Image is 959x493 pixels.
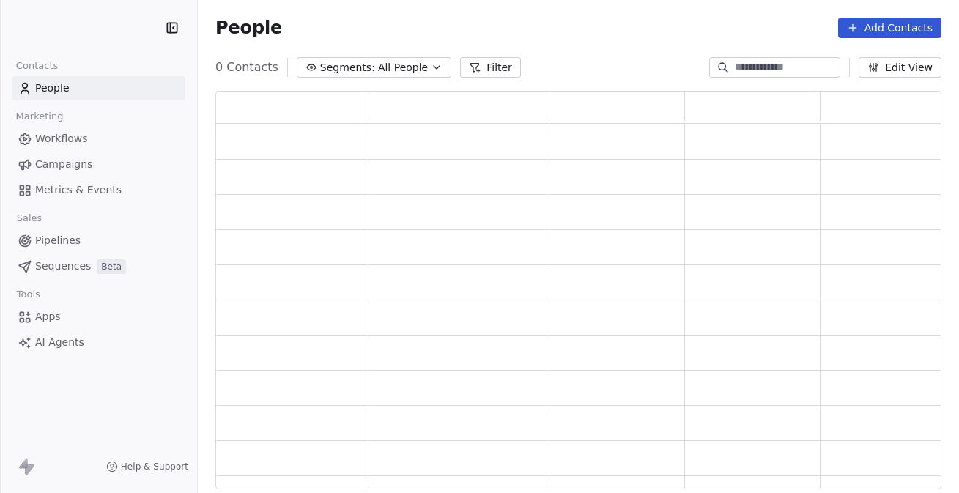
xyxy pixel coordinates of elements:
[460,57,521,78] button: Filter
[35,259,91,274] span: Sequences
[320,60,375,75] span: Segments:
[216,124,956,490] div: grid
[12,305,185,329] a: Apps
[12,178,185,202] a: Metrics & Events
[215,17,282,39] span: People
[35,233,81,248] span: Pipelines
[35,81,70,96] span: People
[35,335,84,350] span: AI Agents
[35,157,92,172] span: Campaigns
[35,182,122,198] span: Metrics & Events
[10,207,48,229] span: Sales
[12,330,185,355] a: AI Agents
[378,60,428,75] span: All People
[12,76,185,100] a: People
[10,105,70,127] span: Marketing
[12,152,185,177] a: Campaigns
[12,254,185,278] a: SequencesBeta
[10,283,46,305] span: Tools
[121,461,188,472] span: Help & Support
[97,259,126,274] span: Beta
[859,57,941,78] button: Edit View
[838,18,941,38] button: Add Contacts
[10,55,64,77] span: Contacts
[106,461,188,472] a: Help & Support
[12,229,185,253] a: Pipelines
[35,309,61,325] span: Apps
[215,59,278,76] span: 0 Contacts
[12,127,185,151] a: Workflows
[35,131,88,147] span: Workflows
